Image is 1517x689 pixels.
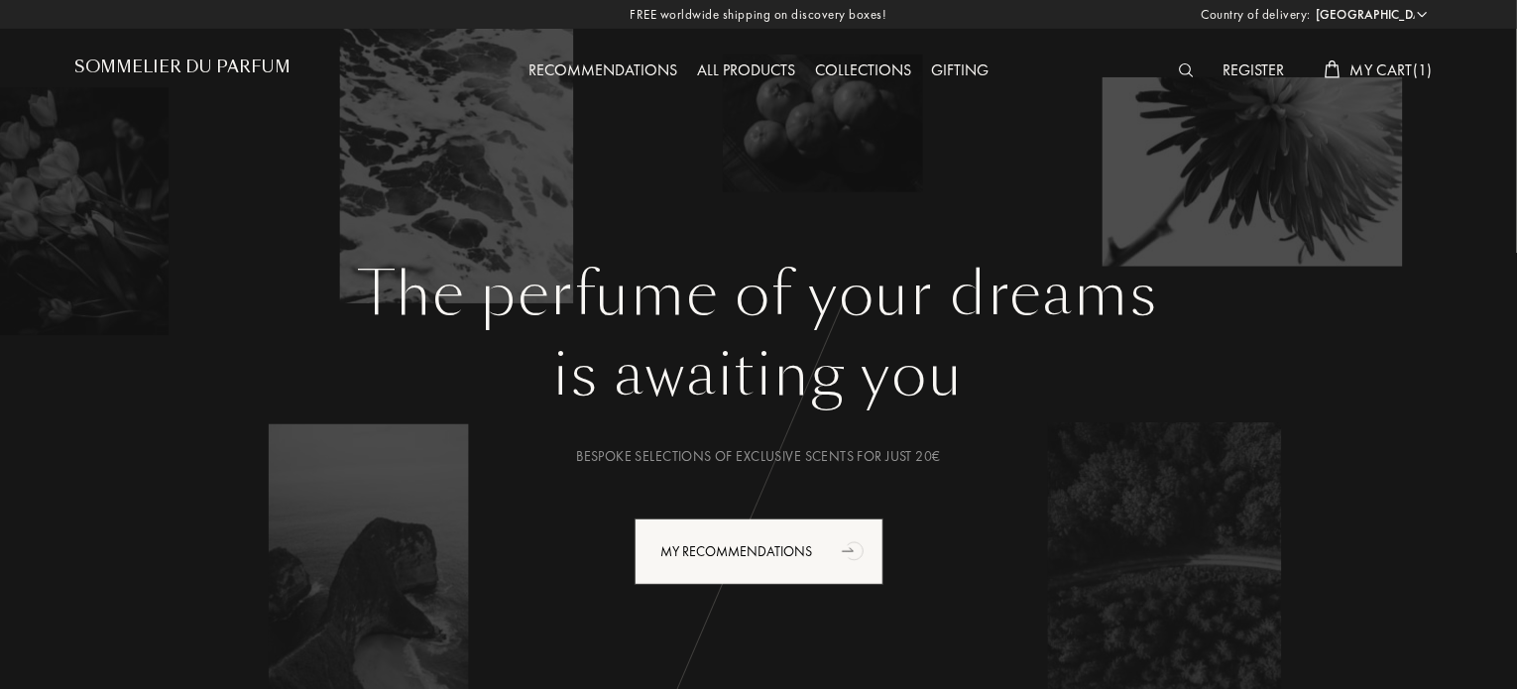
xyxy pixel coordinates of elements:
a: Collections [805,59,921,80]
img: search_icn_white.svg [1179,63,1194,77]
div: Gifting [921,58,998,84]
div: animation [835,530,875,570]
a: Register [1214,59,1295,80]
div: is awaiting you [89,330,1428,419]
div: All products [687,58,805,84]
a: Gifting [921,59,998,80]
img: cart_white.svg [1325,60,1341,78]
a: Recommendations [519,59,687,80]
span: My Cart ( 1 ) [1350,59,1433,80]
h1: The perfume of your dreams [89,259,1428,330]
div: Bespoke selections of exclusive scents for just 20€ [89,446,1428,467]
a: Sommelier du Parfum [74,57,291,84]
div: Register [1214,58,1295,84]
h1: Sommelier du Parfum [74,57,291,76]
a: My Recommendationsanimation [620,518,898,585]
a: All products [687,59,805,80]
div: My Recommendations [635,518,883,585]
span: Country of delivery: [1202,5,1311,25]
div: Collections [805,58,921,84]
div: Recommendations [519,58,687,84]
